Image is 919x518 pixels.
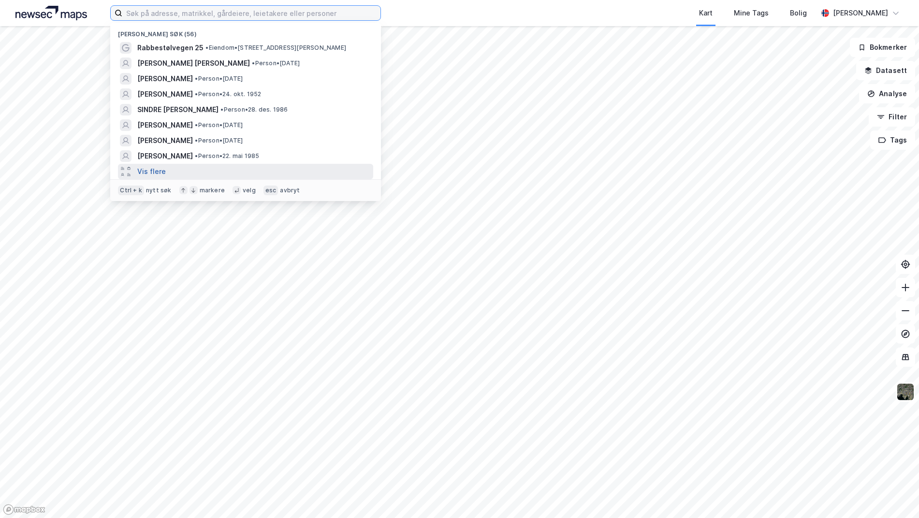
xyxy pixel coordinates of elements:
div: Kontrollprogram for chat [871,472,919,518]
span: [PERSON_NAME] [137,119,193,131]
div: avbryt [280,187,300,194]
span: [PERSON_NAME] [137,88,193,100]
span: Person • 24. okt. 1952 [195,90,261,98]
iframe: Chat Widget [871,472,919,518]
span: • [195,152,198,159]
div: [PERSON_NAME] [833,7,888,19]
span: • [195,90,198,98]
img: 9k= [896,383,915,401]
span: Person • [DATE] [195,121,243,129]
span: Person • [DATE] [195,75,243,83]
div: velg [243,187,256,194]
button: Filter [869,107,915,127]
button: Analyse [859,84,915,103]
img: logo.a4113a55bc3d86da70a041830d287a7e.svg [15,6,87,20]
span: • [252,59,255,67]
div: Bolig [790,7,807,19]
span: [PERSON_NAME] [PERSON_NAME] [137,58,250,69]
span: • [195,121,198,129]
div: markere [200,187,225,194]
span: • [220,106,223,113]
span: [PERSON_NAME] [137,150,193,162]
button: Bokmerker [850,38,915,57]
div: Mine Tags [734,7,769,19]
span: Rabbestølvegen 25 [137,42,204,54]
span: • [195,137,198,144]
div: esc [263,186,278,195]
input: Søk på adresse, matrikkel, gårdeiere, leietakere eller personer [122,6,380,20]
div: [PERSON_NAME] søk (56) [110,23,381,40]
span: Person • 22. mai 1985 [195,152,259,160]
span: Person • [DATE] [195,137,243,144]
button: Datasett [856,61,915,80]
span: [PERSON_NAME] [137,135,193,146]
button: Vis flere [137,166,166,177]
div: nytt søk [146,187,172,194]
a: Mapbox homepage [3,504,45,515]
span: SINDRE [PERSON_NAME] [137,104,219,115]
span: [PERSON_NAME] [137,73,193,85]
button: Tags [870,130,915,150]
div: Ctrl + k [118,186,144,195]
div: Kart [699,7,713,19]
span: Person • 28. des. 1986 [220,106,288,114]
span: Person • [DATE] [252,59,300,67]
span: Eiendom • [STREET_ADDRESS][PERSON_NAME] [205,44,346,52]
span: • [205,44,208,51]
span: • [195,75,198,82]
